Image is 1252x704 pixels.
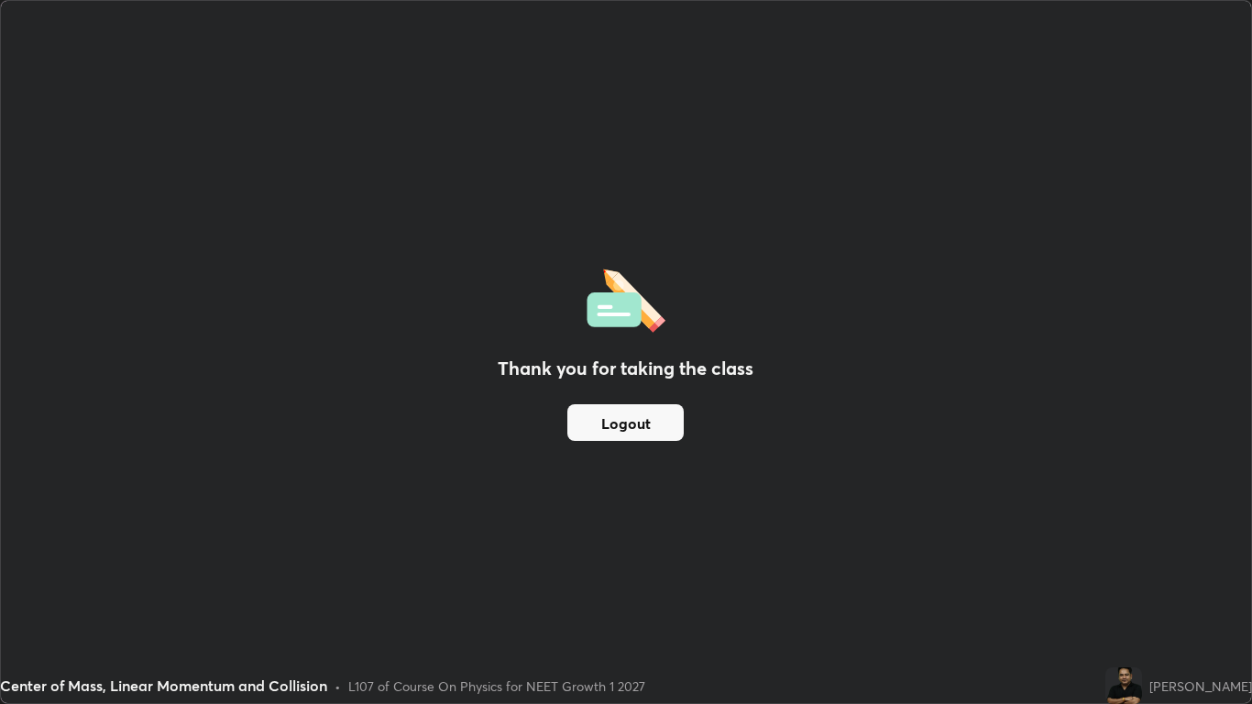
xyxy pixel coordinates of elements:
[1105,667,1142,704] img: 866aaf4fe3684a94a3c50856bc9fb742.png
[335,676,341,696] div: •
[498,355,753,382] h2: Thank you for taking the class
[348,676,645,696] div: L107 of Course On Physics for NEET Growth 1 2027
[1149,676,1252,696] div: [PERSON_NAME]
[587,263,665,333] img: offlineFeedback.1438e8b3.svg
[567,404,684,441] button: Logout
